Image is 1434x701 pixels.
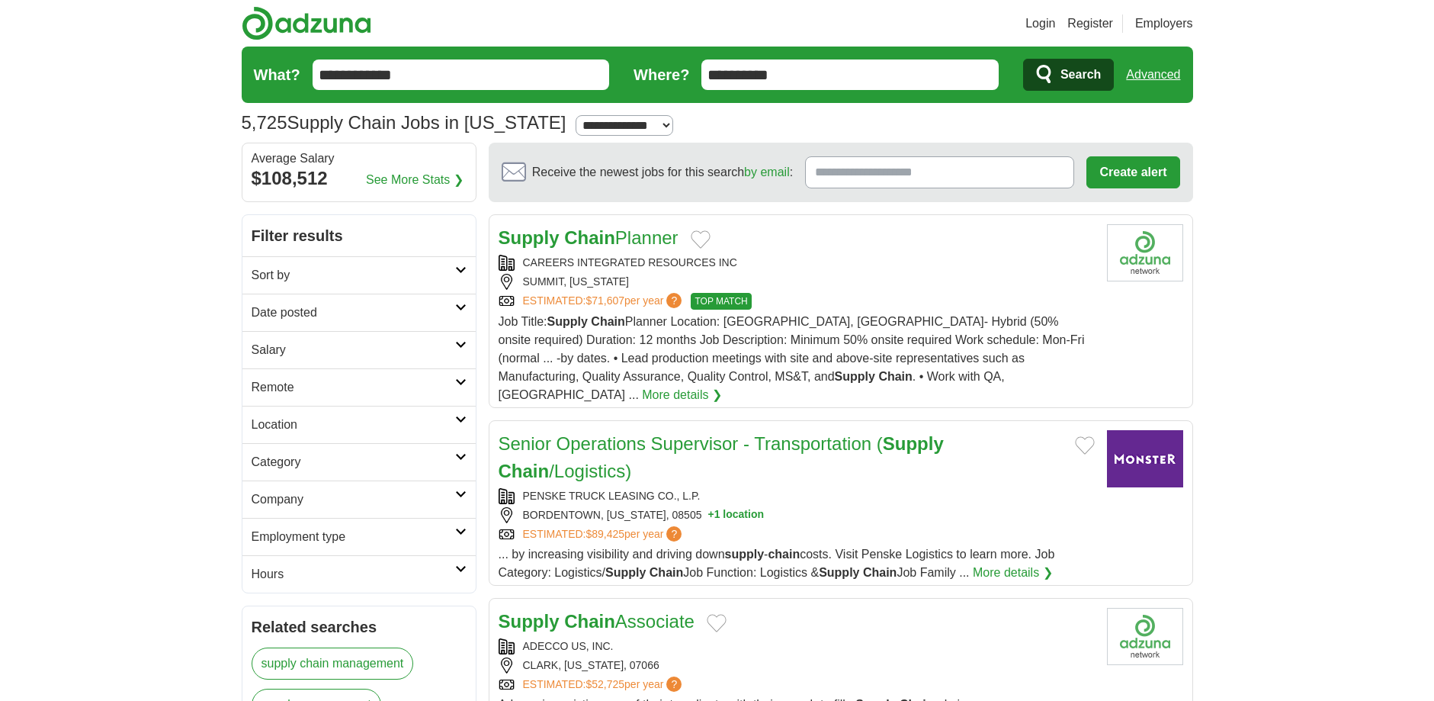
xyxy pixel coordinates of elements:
[523,526,685,542] a: ESTIMATED:$89,425per year?
[242,518,476,555] a: Employment type
[242,215,476,256] h2: Filter results
[883,433,944,454] strong: Supply
[547,315,588,328] strong: Supply
[634,63,689,86] label: Where?
[585,678,624,690] span: $52,725
[252,341,455,359] h2: Salary
[254,63,300,86] label: What?
[499,255,1095,271] div: CAREERS INTEGRATED RESOURCES INC
[242,6,371,40] img: Adzuna logo
[242,368,476,406] a: Remote
[242,256,476,294] a: Sort by
[499,461,550,481] strong: Chain
[564,227,615,248] strong: Chain
[499,548,1055,579] span: ... by increasing visibility and driving down - costs. Visit Penske Logistics to learn more. Job ...
[252,266,455,285] h2: Sort by
[499,315,1085,401] span: Job Title: Planner Location: [GEOGRAPHIC_DATA], [GEOGRAPHIC_DATA]- Hybrid (50% onsite required) D...
[585,294,624,307] span: $71,607
[1107,608,1183,665] img: Company logo
[666,293,682,308] span: ?
[1126,59,1180,90] a: Advanced
[532,163,793,182] span: Receive the newest jobs for this search :
[499,227,560,248] strong: Supply
[499,488,1095,504] div: PENSKE TRUCK LEASING CO., L.P.
[252,616,467,638] h2: Related searches
[252,304,455,322] h2: Date posted
[707,507,764,523] button: +1 location
[878,370,912,383] strong: Chain
[252,453,455,471] h2: Category
[242,109,287,137] span: 5,725
[642,386,722,404] a: More details ❯
[252,416,455,434] h2: Location
[252,378,455,397] h2: Remote
[499,507,1095,523] div: BORDENTOWN, [US_STATE], 08505
[1135,14,1193,33] a: Employers
[499,274,1095,290] div: SUMMIT, [US_STATE]
[1075,436,1095,455] button: Add to favorite jobs
[252,490,455,509] h2: Company
[666,526,682,542] span: ?
[973,564,1053,582] a: More details ❯
[242,294,476,331] a: Date posted
[744,166,790,178] a: by email
[835,370,875,383] strong: Supply
[252,165,467,192] div: $108,512
[242,331,476,368] a: Salary
[1107,430,1183,487] img: Company logo
[707,507,714,523] span: +
[591,315,624,328] strong: Chain
[691,293,751,310] span: TOP MATCH
[252,153,467,165] div: Average Salary
[499,638,1095,654] div: ADECCO US, INC.
[499,227,679,248] a: Supply ChainPlanner
[725,548,765,561] strong: supply
[707,614,727,632] button: Add to favorite jobs
[1025,14,1055,33] a: Login
[1023,59,1114,91] button: Search
[819,566,859,579] strong: Supply
[499,611,560,632] strong: Supply
[252,648,414,680] a: supply chain management
[523,677,685,693] a: ESTIMATED:$52,725per year?
[1060,59,1101,90] span: Search
[252,565,455,584] h2: Hours
[242,443,476,481] a: Category
[605,566,646,579] strong: Supply
[242,406,476,443] a: Location
[252,528,455,546] h2: Employment type
[691,230,711,249] button: Add to favorite jobs
[242,555,476,593] a: Hours
[1067,14,1113,33] a: Register
[523,293,685,310] a: ESTIMATED:$71,607per year?
[564,611,615,632] strong: Chain
[1107,224,1183,281] img: Company logo
[863,566,897,579] strong: Chain
[366,171,464,189] a: See More Stats ❯
[499,611,695,632] a: Supply ChainAssociate
[242,481,476,518] a: Company
[242,112,566,133] h1: Supply Chain Jobs in [US_STATE]
[768,548,800,561] strong: chain
[499,433,944,481] a: Senior Operations Supervisor - Transportation (Supply Chain/Logistics)
[666,677,682,692] span: ?
[499,658,1095,674] div: CLARK, [US_STATE], 07066
[1086,156,1179,188] button: Create alert
[650,566,683,579] strong: Chain
[585,528,624,540] span: $89,425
